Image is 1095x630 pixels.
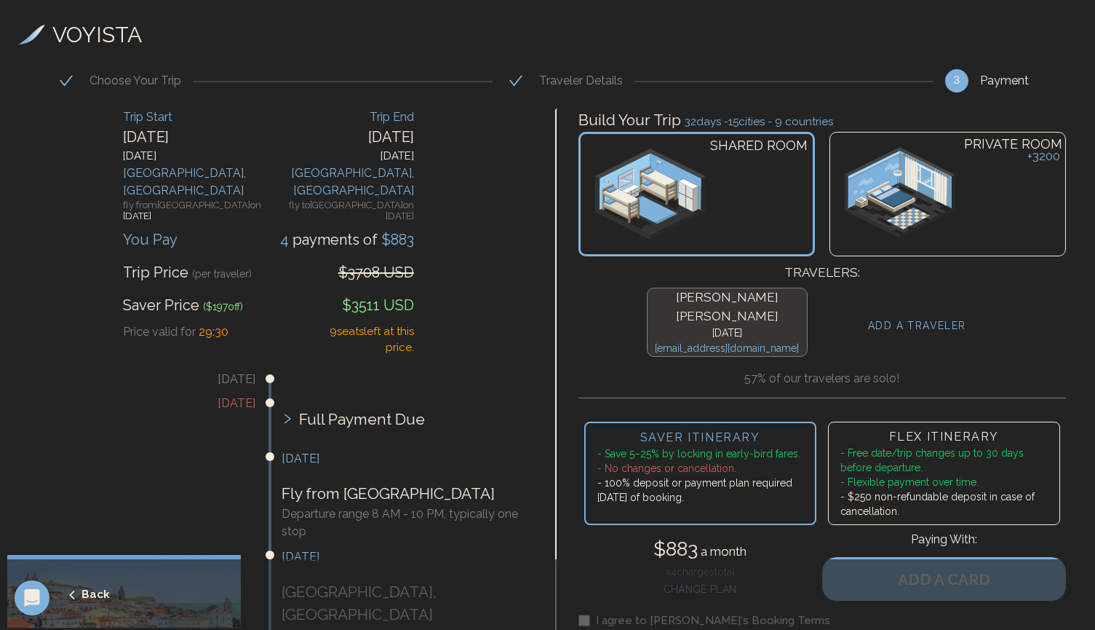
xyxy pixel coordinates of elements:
div: [DATE] [268,126,414,148]
h3: [DATE] [282,450,530,468]
h4: PRIVATE ROOM [964,134,1062,154]
div: Trip Start [123,109,268,126]
span: Full Payment Due [299,408,425,431]
h3: Build Your Trip [578,109,1067,132]
h3: Departure range 8 AM - 10 PM, typically one stop [282,505,530,540]
h3: FLEX ITINERARY [840,428,1048,446]
span: a month [698,544,746,559]
div: [GEOGRAPHIC_DATA] , [GEOGRAPHIC_DATA] [123,165,268,200]
div: [DATE] [268,148,414,165]
li: - $250 non-refundable deposit in case of cancellation. [840,489,1048,519]
span: 29 : 30 [199,325,228,339]
span: Price valid for [123,325,196,339]
li: - Free date/trip changes up to 30 days before departure. [840,446,1048,475]
button: ADD A CARD [822,557,1066,601]
div: Open Intercom Messenger [15,580,49,615]
span: 32 days - 15 cities - 9 countries [685,115,833,128]
div: Payment [980,72,1040,90]
img: No picture [595,149,706,240]
span: 4 [280,231,292,248]
h4: [DATE] [653,326,801,341]
li: - No changes or cancellation. [597,461,803,476]
div: Trip Price [123,261,252,283]
h4: $ 883 [653,535,746,564]
div: [GEOGRAPHIC_DATA] , [GEOGRAPHIC_DATA] [268,165,414,200]
div: Saver Price [123,294,243,316]
div: payment s of [280,229,414,251]
li: - Flexible payment over time. [840,475,1048,489]
div: You Pay [123,229,178,251]
h3: [DATE] [7,371,255,388]
span: $3511 USD [342,296,414,314]
button: Back [22,578,110,612]
div: Trip End [268,109,414,126]
span: $3708 USD [338,264,414,281]
h4: SHARED ROOM [710,135,808,156]
h3: Paying With: [822,531,1066,557]
img: Voyista Logo [18,25,45,45]
a: VOYISTA [18,18,142,51]
span: ($ 197 off) [203,301,243,312]
div: [DATE] [123,126,268,148]
img: No picture [845,147,955,238]
img: Lisbon [7,555,255,628]
h4: 57% of our travelers are solo! [578,370,1067,387]
div: [DATE] [123,148,268,165]
div: 3 [945,69,968,92]
h1: Travelers: [578,256,1067,283]
h4: + 3200 [1027,147,1060,166]
div: fly to [GEOGRAPHIC_DATA] on [DATE] [268,200,414,225]
div: Traveler Details [539,72,634,90]
h4: [EMAIL_ADDRESS][DOMAIN_NAME] [653,341,801,356]
p: Fly from [GEOGRAPHIC_DATA] [282,482,530,505]
span: (per traveler) [192,268,252,280]
span: $ 883 [378,231,414,248]
div: fly from [GEOGRAPHIC_DATA] on [123,200,268,225]
li: - 100% deposit or payment plan required [DATE] of booking. [597,476,803,505]
div: 9 seat s left at this price. [316,323,413,356]
span: [DATE] [123,210,151,221]
h3: [DATE] [282,548,530,566]
h4: [PERSON_NAME] [PERSON_NAME] [653,288,801,326]
h4: ADD A TRAVELER [868,318,966,334]
div: Choose Your Trip [89,72,193,90]
li: - Save 5–25% by locking in early-bird fares. [597,446,803,461]
h3: VOYISTA [52,18,142,51]
h3: [DATE] [7,395,255,412]
h3: SAVER ITINERARY [597,429,803,446]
